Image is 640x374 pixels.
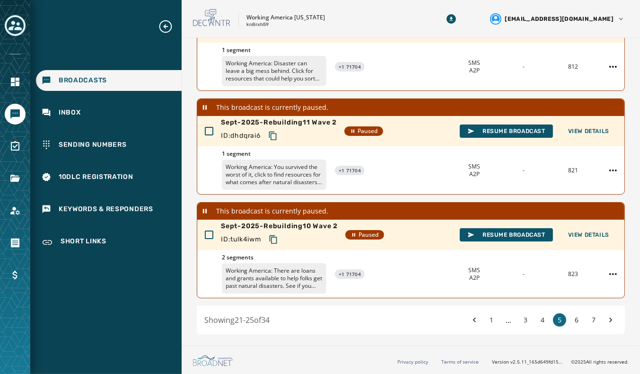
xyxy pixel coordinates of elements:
p: Working America: You survived the worst of it, click to find resources for what comes after natur... [222,160,326,190]
button: Expand sub nav menu [158,19,181,34]
button: 3 [519,313,532,327]
span: Inbox [59,108,81,117]
span: v2.5.11_165d649fd1592c218755210ebffa1e5a55c3084e [510,358,563,365]
div: - [503,167,544,174]
a: Navigate to Home [5,71,26,92]
a: Navigate to 10DLC Registration [36,167,182,187]
span: Resume Broadcast [467,127,545,135]
div: This broadcast is currently paused. [197,99,624,116]
a: Privacy policy [397,358,428,365]
button: Sept-2025-Rebuilding11 Wave 2 action menu [605,163,621,178]
span: Broadcasts [59,76,107,85]
button: View Details [561,125,617,138]
a: Terms of service [441,358,479,365]
button: 7 [587,313,600,327]
span: Paused [351,231,378,239]
button: 5 [553,313,566,327]
span: ... [502,314,515,326]
div: This broadcast is currently paused. [197,203,624,220]
span: 1 segment [222,150,326,158]
a: Navigate to Inbox [36,102,182,123]
button: Resume Broadcast [460,228,553,241]
span: 1 segment [222,46,326,54]
a: Navigate to Messaging [5,104,26,125]
span: ID: dhdqrai6 [221,131,261,141]
span: Showing 21 - 25 of 34 [204,315,270,325]
span: View Details [568,231,609,239]
span: A2P [469,274,480,282]
div: 812 [552,63,594,71]
span: 10DLC Registration [59,172,133,182]
button: Sept-2025-Rebuilding10 Wave 2 action menu [605,267,621,282]
span: Keywords & Responders [59,205,153,214]
a: Navigate to Surveys [5,136,26,157]
p: kn8rxh59 [246,21,269,28]
a: Navigate to Files [5,168,26,189]
span: Paused [350,127,377,135]
button: Download Menu [443,10,460,27]
p: Working America: Disaster can leave a big mess behind. Click for resources that could help you so... [222,56,326,86]
button: View Details [561,228,617,241]
button: 6 [570,313,583,327]
span: 2 segments [222,254,326,261]
div: +1 71704 [335,166,365,175]
span: ID: tulk4iwm [221,235,261,244]
span: SMS [469,163,481,170]
button: 1 [485,313,498,327]
span: Sept-2025-Rebuilding11 Wave 2 [221,118,337,127]
div: - [503,63,544,71]
span: SMS [469,267,481,274]
span: Resume Broadcast [467,231,545,239]
p: Working America: There are loans and grants available to help folks get past natural disasters. S... [222,263,326,294]
button: Resume Broadcast [460,125,553,138]
button: Toggle account select drawer [5,15,26,36]
div: +1 71704 [335,269,365,279]
a: Navigate to Orders [5,232,26,253]
a: Navigate to Short Links [36,231,182,254]
button: Copy text to clipboard [265,231,282,248]
span: © 2025 All rights reserved. [571,358,629,365]
span: A2P [469,67,480,74]
a: Navigate to Keywords & Responders [36,199,182,220]
div: +1 71704 [335,62,365,71]
button: 4 [536,313,549,327]
button: User settings [486,9,629,28]
div: - [503,270,544,278]
span: View Details [568,127,609,135]
button: Copy text to clipboard [264,127,281,144]
span: A2P [469,170,480,178]
span: Sept-2025-Rebuilding10 Wave 2 [221,222,338,231]
a: Navigate to Sending Numbers [36,134,182,155]
div: 823 [552,270,594,278]
span: Version [492,358,563,365]
div: 821 [552,167,594,174]
a: Navigate to Broadcasts [36,70,182,91]
button: Sept-2025-Rebuilding12 Wave 2 action menu [605,59,621,74]
span: Short Links [61,237,106,248]
span: [EMAIL_ADDRESS][DOMAIN_NAME] [505,15,614,23]
span: Sending Numbers [59,140,127,150]
a: Navigate to Account [5,200,26,221]
a: Navigate to Billing [5,265,26,285]
span: SMS [469,59,481,67]
p: Working America [US_STATE] [246,14,325,21]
